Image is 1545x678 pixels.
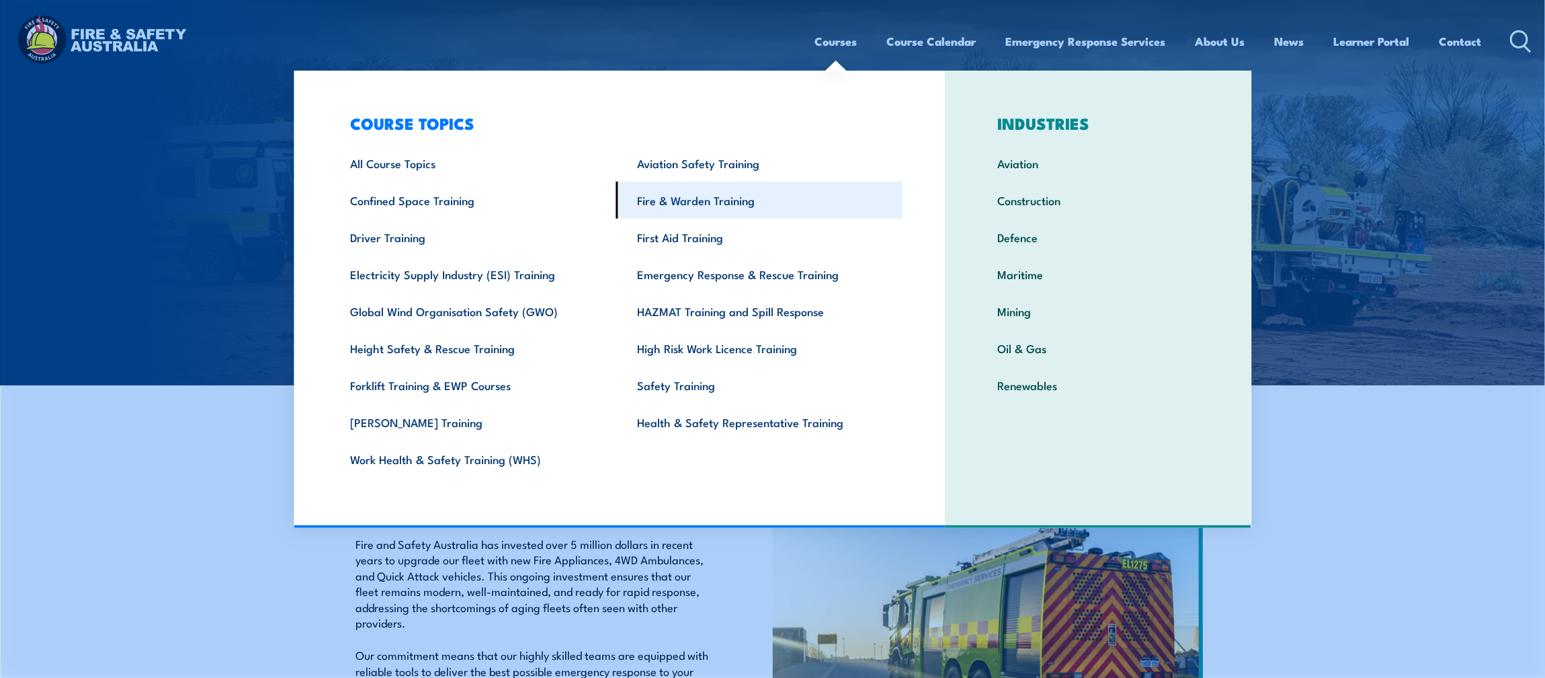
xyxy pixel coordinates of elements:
[616,182,903,219] a: Fire & Warden Training
[329,145,616,182] a: All Course Topics
[976,256,1220,293] a: Maritime
[616,404,903,441] a: Health & Safety Representative Training
[1006,24,1166,59] a: Emergency Response Services
[1196,24,1245,59] a: About Us
[887,24,976,59] a: Course Calendar
[976,219,1220,256] a: Defence
[329,330,616,367] a: Height Safety & Rescue Training
[976,182,1220,219] a: Construction
[976,114,1220,133] h3: INDUSTRIES
[976,293,1220,330] a: Mining
[616,293,903,330] a: HAZMAT Training and Spill Response
[616,145,903,182] a: Aviation Safety Training
[329,256,616,293] a: Electricity Supply Industry (ESI) Training
[616,330,903,367] a: High Risk Work Licence Training
[329,219,616,256] a: Driver Training
[976,367,1220,404] a: Renewables
[356,536,711,630] p: Fire and Safety Australia has invested over 5 million dollars in recent years to upgrade our flee...
[976,145,1220,182] a: Aviation
[329,114,903,133] h3: COURSE TOPICS
[329,182,616,219] a: Confined Space Training
[616,219,903,256] a: First Aid Training
[1439,24,1482,59] a: Contact
[1334,24,1410,59] a: Learner Portal
[329,404,616,441] a: [PERSON_NAME] Training
[1275,24,1304,59] a: News
[815,24,858,59] a: Courses
[616,256,903,293] a: Emergency Response & Rescue Training
[329,367,616,404] a: Forklift Training & EWP Courses
[976,330,1220,367] a: Oil & Gas
[329,441,616,478] a: Work Health & Safety Training (WHS)
[329,293,616,330] a: Global Wind Organisation Safety (GWO)
[616,367,903,404] a: Safety Training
